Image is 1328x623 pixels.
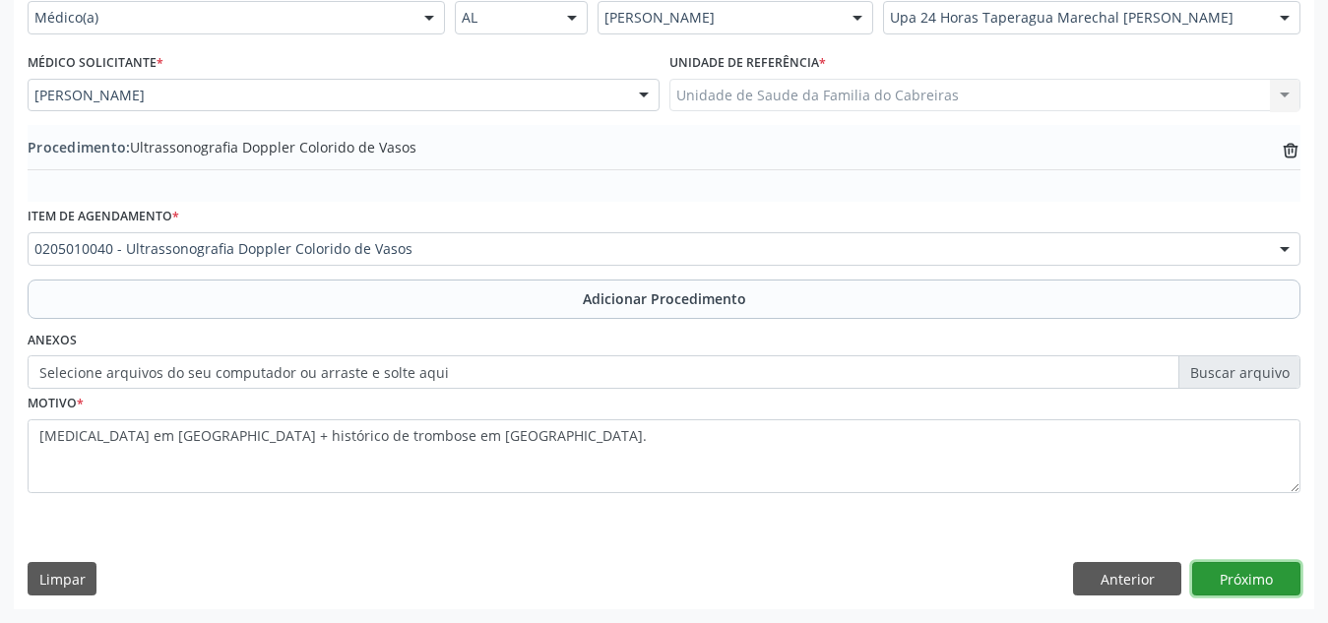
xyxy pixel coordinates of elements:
[28,280,1300,319] button: Adicionar Procedimento
[34,239,1260,259] span: 0205010040 - Ultrassonografia Doppler Colorido de Vasos
[28,202,179,232] label: Item de agendamento
[604,8,833,28] span: [PERSON_NAME]
[1192,562,1300,595] button: Próximo
[1073,562,1181,595] button: Anterior
[34,86,619,105] span: [PERSON_NAME]
[669,48,826,79] label: Unidade de referência
[462,8,547,28] span: AL
[28,137,416,157] span: Ultrassonografia Doppler Colorido de Vasos
[583,288,746,309] span: Adicionar Procedimento
[34,8,405,28] span: Médico(a)
[28,389,84,419] label: Motivo
[28,138,130,156] span: Procedimento:
[28,326,77,356] label: Anexos
[28,48,163,79] label: Médico Solicitante
[890,8,1260,28] span: Upa 24 Horas Taperagua Marechal [PERSON_NAME]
